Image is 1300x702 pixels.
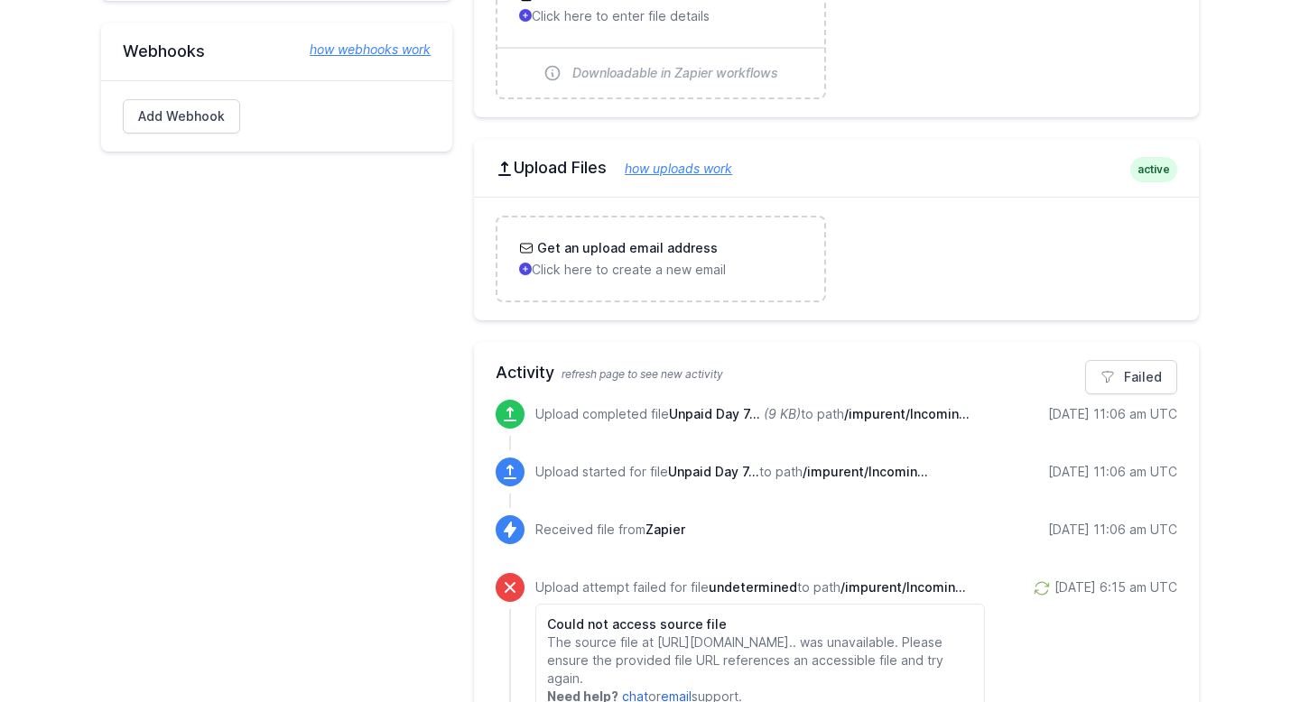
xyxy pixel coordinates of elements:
[1048,463,1177,481] div: [DATE] 11:06 am UTC
[803,464,928,479] span: /impurent/Incoming/Unpaid Day 7
[1130,157,1177,182] span: active
[1048,521,1177,539] div: [DATE] 11:06 am UTC
[1085,360,1177,394] a: Failed
[497,217,823,300] a: Get an upload email address Click here to create a new email
[519,7,802,25] p: Click here to enter file details
[1054,578,1177,596] div: [DATE] 6:15 am UTC
[1210,612,1278,680] iframe: Drift Widget Chat Controller
[669,406,760,421] span: Unpaid Day 7 - Sep 9 2025.xlsx
[607,161,732,176] a: how uploads work
[844,406,970,421] span: /impurent/Incoming/Unpaid Day 7
[496,157,1177,179] h2: Upload Files
[572,64,778,82] span: Downloadable in Zapier workflows
[535,463,928,481] p: Upload started for file to path
[709,579,797,595] span: undetermined
[1048,405,1177,423] div: [DATE] 11:06 am UTC
[535,578,984,596] p: Upload attempt failed for file to path
[292,41,431,59] a: how webhooks work
[562,367,723,381] span: refresh page to see new activity
[535,521,685,539] p: Received file from
[764,406,801,421] i: (9 KB)
[519,261,802,279] p: Click here to create a new email
[840,579,966,595] span: /impurent/Incoming/Day 7 unpaid
[645,522,685,537] span: Zapier
[123,99,240,134] a: Add Webhook
[534,239,718,257] h3: Get an upload email address
[123,41,431,62] h2: Webhooks
[547,633,972,688] p: The source file at [URL][DOMAIN_NAME].. was unavailable. Please ensure the provided file URL refe...
[668,464,759,479] span: Unpaid Day 7 - Sep 9 2025.xlsx
[535,405,970,423] p: Upload completed file to path
[496,360,1177,385] h2: Activity
[547,615,972,633] h6: Could not access source file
